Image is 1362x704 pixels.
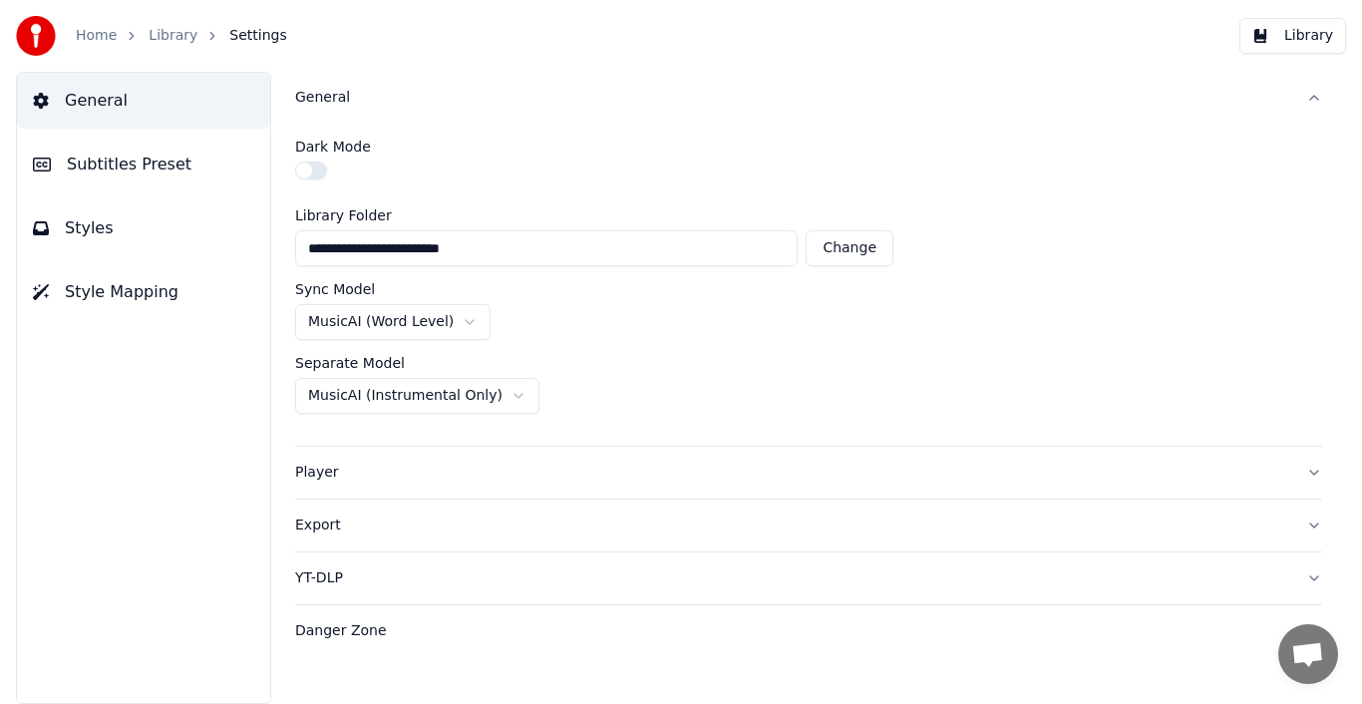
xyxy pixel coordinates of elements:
[17,200,270,256] button: Styles
[295,72,1322,124] button: General
[76,26,117,46] a: Home
[295,140,371,154] label: Dark Mode
[806,230,893,266] button: Change
[295,605,1322,657] button: Danger Zone
[1239,18,1346,54] button: Library
[295,516,1290,535] div: Export
[295,124,1322,446] div: General
[16,16,56,56] img: youka
[1278,624,1338,684] div: Open chat
[295,447,1322,499] button: Player
[295,463,1290,483] div: Player
[295,621,1290,641] div: Danger Zone
[67,153,191,176] span: Subtitles Preset
[65,280,178,304] span: Style Mapping
[295,356,405,370] label: Separate Model
[65,216,114,240] span: Styles
[149,26,197,46] a: Library
[295,88,1290,108] div: General
[295,208,893,222] label: Library Folder
[17,137,270,192] button: Subtitles Preset
[17,264,270,320] button: Style Mapping
[295,282,375,296] label: Sync Model
[295,552,1322,604] button: YT-DLP
[17,73,270,129] button: General
[295,500,1322,551] button: Export
[65,89,128,113] span: General
[295,568,1290,588] div: YT-DLP
[76,26,287,46] nav: breadcrumb
[229,26,286,46] span: Settings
